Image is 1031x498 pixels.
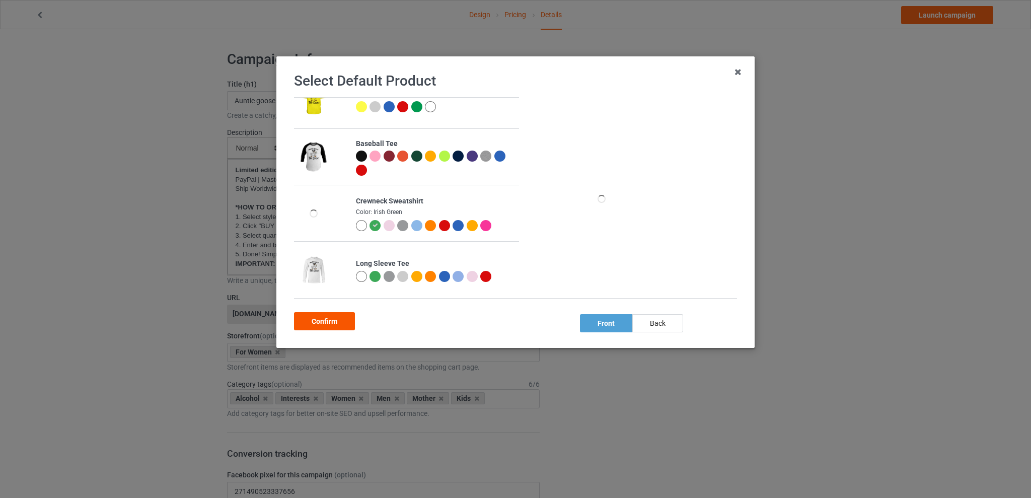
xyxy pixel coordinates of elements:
div: front [580,314,632,332]
img: heather_texture.png [480,151,491,162]
div: Confirm [294,312,355,330]
div: Color: Irish Green [356,208,513,217]
h1: Select Default Product [294,72,737,90]
div: Baseball Tee [356,139,513,149]
div: back [632,314,683,332]
div: Crewneck Sweatshirt [356,196,513,206]
div: Long Sleeve Tee [356,259,513,269]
